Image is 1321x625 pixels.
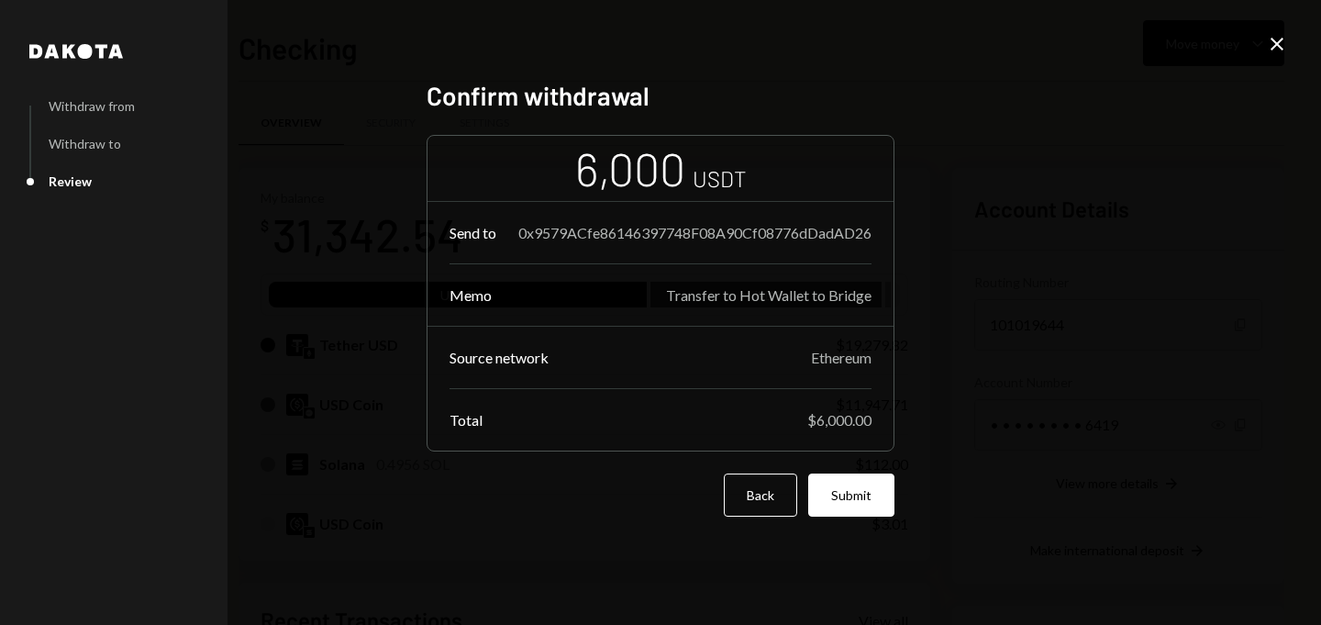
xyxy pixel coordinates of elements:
[724,474,797,517] button: Back
[450,411,483,429] div: Total
[450,286,492,304] div: Memo
[49,98,135,114] div: Withdraw from
[575,140,685,197] div: 6,000
[518,224,871,241] div: 0x9579ACfe86146397748F08A90Cf08776dDadAD26
[450,224,496,241] div: Send to
[450,349,549,366] div: Source network
[811,349,871,366] div: Ethereum
[808,474,894,517] button: Submit
[49,136,121,151] div: Withdraw to
[693,163,747,194] div: USDT
[49,173,92,189] div: Review
[807,411,871,429] div: $6,000.00
[666,286,871,304] div: Transfer to Hot Wallet to Bridge
[427,78,894,114] h2: Confirm withdrawal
